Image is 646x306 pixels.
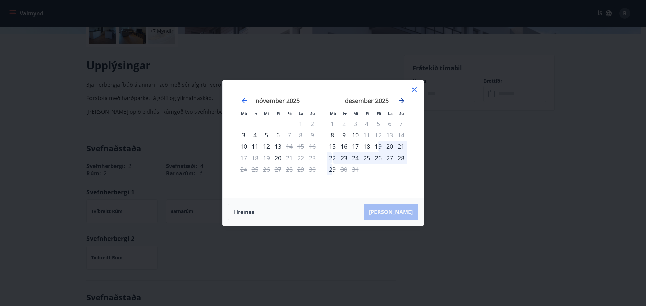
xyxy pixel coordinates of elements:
div: Move backward to switch to the previous month. [240,97,248,105]
div: 12 [261,141,272,152]
td: Choose þriðjudagur, 4. nóvember 2025 as your check-in date. It’s available. [249,129,261,141]
div: Aðeins innritun í boði [238,129,249,141]
div: 4 [249,129,261,141]
div: 29 [327,164,338,175]
div: 11 [249,141,261,152]
small: Þr [253,111,257,116]
td: Not available. föstudagur, 5. desember 2025 [372,118,384,129]
td: Choose fimmtudagur, 18. desember 2025 as your check-in date. It’s available. [361,141,372,152]
td: Not available. mánudagur, 1. desember 2025 [327,118,338,129]
td: Not available. föstudagur, 28. nóvember 2025 [284,164,295,175]
td: Choose miðvikudagur, 24. desember 2025 as your check-in date. It’s available. [350,152,361,164]
div: 25 [361,152,372,164]
td: Choose föstudagur, 26. desember 2025 as your check-in date. It’s available. [372,152,384,164]
td: Choose sunnudagur, 21. desember 2025 as your check-in date. It’s available. [395,141,407,152]
td: Not available. sunnudagur, 2. nóvember 2025 [307,118,318,129]
small: La [299,111,303,116]
div: Calendar [231,88,416,190]
small: Þr [343,111,347,116]
strong: nóvember 2025 [256,97,300,105]
td: Choose þriðjudagur, 23. desember 2025 as your check-in date. It’s available. [338,152,350,164]
td: Not available. laugardagur, 13. desember 2025 [384,129,395,141]
td: Choose fimmtudagur, 25. desember 2025 as your check-in date. It’s available. [361,152,372,164]
td: Not available. þriðjudagur, 25. nóvember 2025 [249,164,261,175]
td: Choose mánudagur, 15. desember 2025 as your check-in date. It’s available. [327,141,338,152]
td: Not available. laugardagur, 22. nóvember 2025 [295,152,307,164]
td: Not available. miðvikudagur, 19. nóvember 2025 [261,152,272,164]
div: Aðeins útritun í boði [338,164,350,175]
td: Not available. miðvikudagur, 31. desember 2025 [350,164,361,175]
td: Choose laugardagur, 20. desember 2025 as your check-in date. It’s available. [384,141,395,152]
small: La [388,111,393,116]
td: Not available. laugardagur, 1. nóvember 2025 [295,118,307,129]
small: Su [310,111,315,116]
small: Fö [287,111,292,116]
div: Move forward to switch to the next month. [398,97,406,105]
button: Hreinsa [228,204,260,220]
td: Not available. fimmtudagur, 11. desember 2025 [361,129,372,141]
div: 28 [395,152,407,164]
td: Not available. miðvikudagur, 26. nóvember 2025 [261,164,272,175]
td: Not available. föstudagur, 14. nóvember 2025 [284,141,295,152]
td: Not available. sunnudagur, 14. desember 2025 [395,129,407,141]
td: Not available. sunnudagur, 30. nóvember 2025 [307,164,318,175]
div: 23 [338,152,350,164]
div: 26 [372,152,384,164]
td: Choose miðvikudagur, 17. desember 2025 as your check-in date. It’s available. [350,141,361,152]
td: Not available. laugardagur, 15. nóvember 2025 [295,141,307,152]
td: Not available. miðvikudagur, 3. desember 2025 [350,118,361,129]
small: Má [330,111,336,116]
small: Má [241,111,247,116]
div: 5 [261,129,272,141]
div: 19 [372,141,384,152]
div: Aðeins útritun í boði [284,129,295,141]
div: 17 [350,141,361,152]
small: Fö [376,111,381,116]
td: Choose fimmtudagur, 6. nóvember 2025 as your check-in date. It’s available. [272,129,284,141]
div: 18 [361,141,372,152]
td: Not available. föstudagur, 21. nóvember 2025 [284,152,295,164]
td: Choose fimmtudagur, 13. nóvember 2025 as your check-in date. It’s available. [272,141,284,152]
small: Fi [277,111,280,116]
td: Not available. laugardagur, 8. nóvember 2025 [295,129,307,141]
td: Choose mánudagur, 22. desember 2025 as your check-in date. It’s available. [327,152,338,164]
small: Mi [264,111,269,116]
div: Aðeins innritun í boði [272,152,284,164]
div: 21 [395,141,407,152]
small: Mi [353,111,358,116]
td: Not available. þriðjudagur, 30. desember 2025 [338,164,350,175]
td: Not available. sunnudagur, 9. nóvember 2025 [307,129,318,141]
div: Aðeins útritun í boði [284,152,295,164]
div: 13 [272,141,284,152]
div: 6 [272,129,284,141]
td: Not available. sunnudagur, 16. nóvember 2025 [307,141,318,152]
td: Choose fimmtudagur, 20. nóvember 2025 as your check-in date. It’s available. [272,152,284,164]
td: Not available. þriðjudagur, 18. nóvember 2025 [249,152,261,164]
td: Not available. föstudagur, 7. nóvember 2025 [284,129,295,141]
td: Not available. mánudagur, 17. nóvember 2025 [238,152,249,164]
div: Aðeins útritun í boði [361,129,372,141]
div: Aðeins útritun í boði [284,141,295,152]
div: 27 [384,152,395,164]
div: 24 [350,152,361,164]
div: 9 [338,129,350,141]
div: 16 [338,141,350,152]
td: Choose þriðjudagur, 9. desember 2025 as your check-in date. It’s available. [338,129,350,141]
td: Choose þriðjudagur, 11. nóvember 2025 as your check-in date. It’s available. [249,141,261,152]
td: Choose þriðjudagur, 16. desember 2025 as your check-in date. It’s available. [338,141,350,152]
td: Not available. fimmtudagur, 4. desember 2025 [361,118,372,129]
div: Aðeins innritun í boði [327,129,338,141]
td: Choose mánudagur, 3. nóvember 2025 as your check-in date. It’s available. [238,129,249,141]
td: Choose föstudagur, 19. desember 2025 as your check-in date. It’s available. [372,141,384,152]
div: 20 [384,141,395,152]
td: Choose laugardagur, 27. desember 2025 as your check-in date. It’s available. [384,152,395,164]
div: Aðeins innritun í boði [238,141,249,152]
td: Choose mánudagur, 10. nóvember 2025 as your check-in date. It’s available. [238,141,249,152]
td: Not available. sunnudagur, 23. nóvember 2025 [307,152,318,164]
small: Su [399,111,404,116]
div: 10 [350,129,361,141]
td: Not available. fimmtudagur, 27. nóvember 2025 [272,164,284,175]
td: Choose mánudagur, 29. desember 2025 as your check-in date. It’s available. [327,164,338,175]
td: Not available. mánudagur, 24. nóvember 2025 [238,164,249,175]
td: Not available. laugardagur, 29. nóvember 2025 [295,164,307,175]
